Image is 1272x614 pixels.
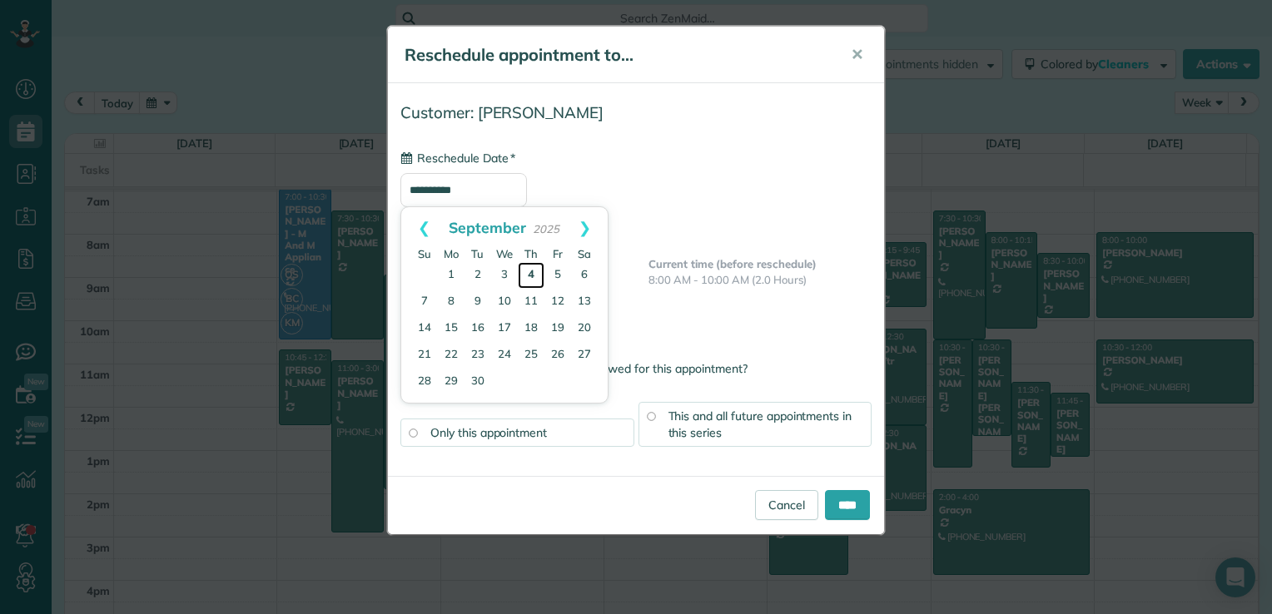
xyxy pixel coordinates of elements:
a: 28 [411,369,438,395]
a: 4 [518,262,544,289]
input: Only this appointment [409,428,417,437]
b: Current time (before reschedule) [648,257,817,270]
a: 24 [491,342,518,369]
a: 26 [544,342,571,369]
a: 16 [465,315,491,342]
a: 11 [518,289,544,315]
span: Sunday [418,247,431,260]
a: 23 [465,342,491,369]
span: Thursday [524,247,538,260]
input: This and all future appointments in this series [647,412,655,420]
span: Wednesday [496,247,513,260]
a: 8 [438,289,465,315]
a: 20 [571,315,598,342]
a: 21 [411,342,438,369]
span: Saturday [578,247,591,260]
span: ✕ [851,45,863,64]
span: September [449,218,526,236]
a: 1 [438,262,465,289]
a: 22 [438,342,465,369]
h4: Customer: [PERSON_NAME] [400,104,872,121]
a: 2 [465,262,491,289]
label: Apply changes to [400,379,872,395]
a: 30 [465,369,491,395]
a: 19 [544,315,571,342]
label: Reschedule Date [400,150,515,166]
a: 10 [491,289,518,315]
a: 29 [438,369,465,395]
a: Prev [401,207,447,249]
a: 9 [465,289,491,315]
a: Next [562,207,608,249]
a: 5 [544,262,571,289]
span: Friday [553,247,563,260]
h5: Reschedule appointment to... [405,43,827,67]
a: 12 [544,289,571,315]
a: 13 [571,289,598,315]
a: 3 [491,262,518,289]
a: Cancel [755,490,818,520]
a: 7 [411,289,438,315]
span: Monday [444,247,459,260]
span: 2025 [533,222,559,235]
a: 27 [571,342,598,369]
span: Only this appointment [430,425,547,440]
span: Current Date: [DATE] [400,211,872,227]
p: 8:00 AM - 10:00 AM (2.0 Hours) [648,272,872,288]
a: 15 [438,315,465,342]
a: 25 [518,342,544,369]
a: 6 [571,262,598,289]
a: 14 [411,315,438,342]
span: Tuesday [471,247,484,260]
a: 18 [518,315,544,342]
a: 17 [491,315,518,342]
span: This and all future appointments in this series [668,409,852,440]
